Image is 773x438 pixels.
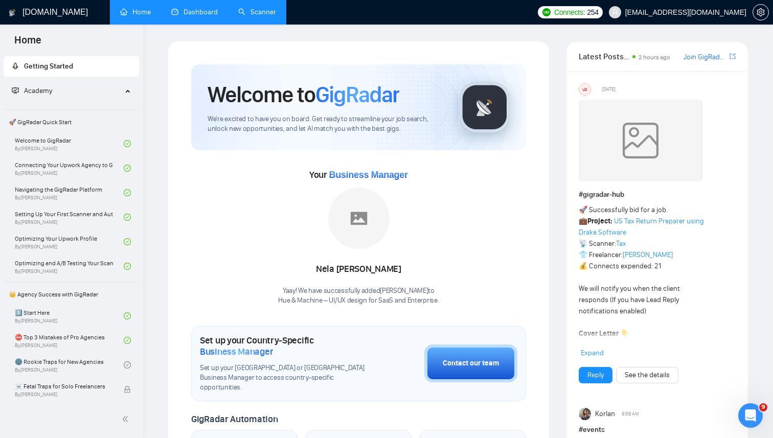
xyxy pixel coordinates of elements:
button: Contact our team [424,344,517,382]
a: Welcome to GigRadarBy[PERSON_NAME] [15,132,124,155]
img: logo [9,5,16,21]
span: 9 [759,403,767,411]
span: [DATE] [602,85,616,94]
span: check-circle [124,312,131,319]
button: setting [753,4,769,20]
span: check-circle [124,263,131,270]
span: Academy [12,86,52,95]
button: See the details [616,367,678,383]
a: 🌚 Rookie Traps for New AgenciesBy[PERSON_NAME] [15,354,124,376]
a: Optimizing and A/B Testing Your Scanner for Better ResultsBy[PERSON_NAME] [15,255,124,278]
span: check-circle [124,337,131,344]
span: check-circle [124,214,131,221]
span: Business Manager [329,170,407,180]
img: upwork-logo.png [542,8,551,16]
span: Latest Posts from the GigRadar Community [579,50,629,63]
span: Business Manager [200,346,273,357]
h1: Set up your Country-Specific [200,335,373,357]
span: Set up your [GEOGRAPHIC_DATA] or [GEOGRAPHIC_DATA] Business Manager to access country-specific op... [200,363,373,393]
span: We're excited to have you on board. Get ready to streamline your job search, unlock new opportuni... [208,114,442,134]
span: rocket [12,62,19,70]
h1: Welcome to [208,81,399,108]
span: check-circle [124,189,131,196]
a: Setting Up Your First Scanner and Auto-BidderBy[PERSON_NAME] [15,206,124,228]
span: ☠️ Fatal Traps for Solo Freelancers [15,381,113,391]
a: homeHome [120,8,151,16]
div: Contact our team [443,358,499,369]
span: GigRadar Automation [191,413,278,425]
a: Tax [616,239,626,248]
strong: Project: [587,217,612,225]
span: By [PERSON_NAME] [15,391,113,398]
div: Nela [PERSON_NAME] [278,261,439,278]
span: 9:56 AM [622,409,639,419]
span: check-circle [124,361,131,368]
img: Korlan [579,408,592,420]
a: setting [753,8,769,16]
span: Korlan [595,408,615,420]
span: double-left [122,414,132,424]
a: See the details [625,370,670,381]
li: Getting Started [4,56,139,77]
h1: # events [579,424,736,435]
a: ⛔ Top 3 Mistakes of Pro AgenciesBy[PERSON_NAME] [15,329,124,352]
div: US [579,84,590,95]
a: export [730,52,736,61]
a: dashboardDashboard [171,8,218,16]
button: Reply [579,367,612,383]
span: Connects: [554,7,585,18]
img: gigradar-logo.png [459,82,510,133]
span: 🚀 GigRadar Quick Start [5,112,138,132]
span: user [611,9,619,16]
span: 2 hours ago [639,54,670,61]
a: 1️⃣ Start HereBy[PERSON_NAME] [15,305,124,327]
span: fund-projection-screen [12,87,19,94]
iframe: Intercom live chat [738,403,763,428]
a: Join GigRadar Slack Community [684,52,727,63]
span: check-circle [124,238,131,245]
span: Expand [581,349,604,357]
span: lock [124,386,131,393]
a: Optimizing Your Upwork ProfileBy[PERSON_NAME] [15,230,124,253]
span: 254 [587,7,598,18]
a: US Tax Return Preparer using Drake Software [579,217,704,237]
img: placeholder.png [328,188,390,249]
span: GigRadar [315,81,399,108]
span: Home [6,33,50,54]
span: Your [309,169,408,180]
strong: Cover Letter 👇 [579,329,629,338]
span: 👑 Agency Success with GigRadar [5,284,138,305]
span: check-circle [124,165,131,172]
a: [PERSON_NAME] [623,250,673,259]
span: export [730,52,736,60]
img: weqQh+iSagEgQAAAABJRU5ErkJggg== [579,100,702,181]
span: check-circle [124,140,131,147]
div: Yaay! We have successfully added [PERSON_NAME] to [278,286,439,306]
a: Navigating the GigRadar PlatformBy[PERSON_NAME] [15,181,124,204]
a: Reply [587,370,604,381]
h1: # gigradar-hub [579,189,736,200]
span: Getting Started [24,62,73,71]
p: Hue & Machine – UI/UX design for SaaS and Enterprise . [278,296,439,306]
span: Academy [24,86,52,95]
a: searchScanner [238,8,276,16]
a: Connecting Your Upwork Agency to GigRadarBy[PERSON_NAME] [15,157,124,179]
